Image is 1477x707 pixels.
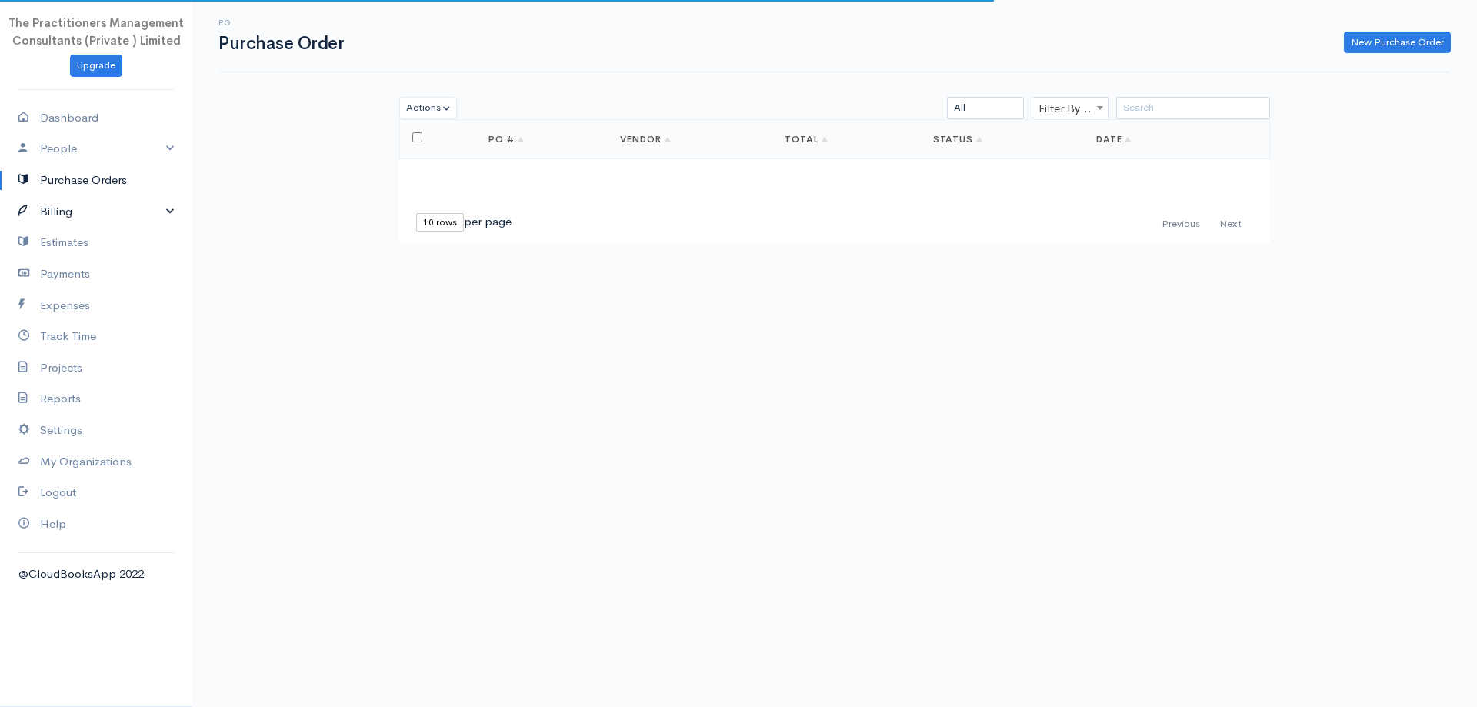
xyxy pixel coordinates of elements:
a: Total [785,133,828,145]
span: The Practitioners Management Consultants (Private ) Limited [8,15,184,48]
input: Search [1116,97,1270,119]
a: PO # [488,133,524,145]
h6: PO [218,18,345,27]
a: Vendor [620,133,671,145]
span: Filter By Vendor [1032,97,1109,118]
div: @CloudBooksApp 2022 [18,565,174,583]
div: per page [416,213,512,232]
h1: Purchase Order [218,34,345,53]
a: New Purchase Order [1344,32,1451,54]
a: Upgrade [70,55,122,77]
a: Date [1096,133,1132,145]
a: Status [933,133,983,145]
button: Actions [399,97,457,119]
span: Filter By Vendor [1032,98,1108,119]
